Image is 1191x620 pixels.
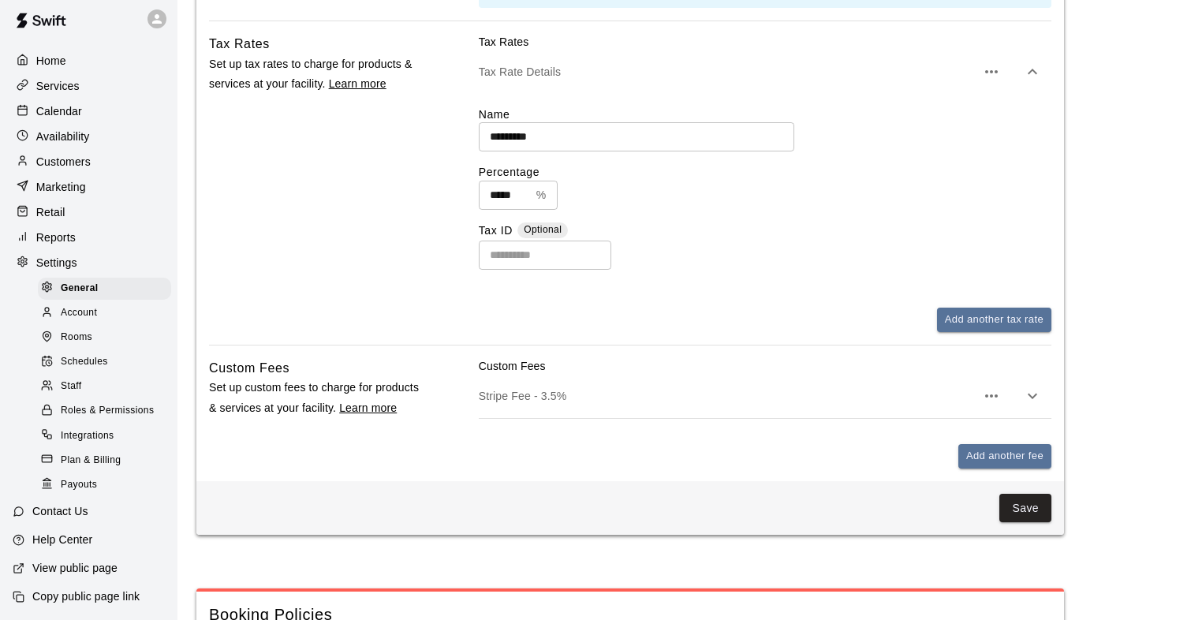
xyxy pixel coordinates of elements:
[13,150,165,174] a: Customers
[13,49,165,73] a: Home
[479,64,976,80] p: Tax Rate Details
[479,50,1051,94] div: Tax Rate Details
[36,129,90,144] p: Availability
[38,278,171,300] div: General
[524,224,562,235] span: Optional
[61,477,97,493] span: Payouts
[32,560,118,576] p: View public page
[38,351,171,373] div: Schedules
[958,444,1051,469] button: Add another fee
[479,358,1051,374] p: Custom Fees
[38,301,177,325] a: Account
[36,53,66,69] p: Home
[479,222,513,241] label: Tax ID
[36,255,77,271] p: Settings
[38,474,171,496] div: Payouts
[38,424,177,448] a: Integrations
[61,428,114,444] span: Integrations
[13,200,165,224] a: Retail
[36,204,65,220] p: Retail
[32,503,88,519] p: Contact Us
[209,34,270,54] h6: Tax Rates
[209,358,289,379] h6: Custom Fees
[479,34,1051,50] p: Tax Rates
[32,532,92,547] p: Help Center
[479,106,1051,122] label: Name
[38,276,177,301] a: General
[937,308,1051,332] button: Add another tax rate
[13,99,165,123] a: Calendar
[61,403,154,419] span: Roles & Permissions
[38,326,177,350] a: Rooms
[61,354,108,370] span: Schedules
[38,375,171,398] div: Staff
[61,330,92,345] span: Rooms
[339,402,397,414] a: Learn more
[32,588,140,604] p: Copy public page link
[536,187,547,204] p: %
[329,77,386,90] a: Learn more
[209,54,428,94] p: Set up tax rates to charge for products & services at your facility.
[38,425,171,447] div: Integrations
[999,494,1051,523] button: Save
[36,78,80,94] p: Services
[38,399,177,424] a: Roles & Permissions
[61,453,121,469] span: Plan & Billing
[38,327,171,349] div: Rooms
[13,175,165,199] a: Marketing
[13,226,165,249] a: Reports
[209,378,428,417] p: Set up custom fees to charge for products & services at your facility.
[36,154,91,170] p: Customers
[61,281,99,297] span: General
[479,164,1051,180] label: Percentage
[36,103,82,119] p: Calendar
[38,400,171,422] div: Roles & Permissions
[38,302,171,324] div: Account
[61,379,81,394] span: Staff
[479,374,1051,418] div: Stripe Fee - 3.5%
[13,251,165,275] a: Settings
[36,179,86,195] p: Marketing
[38,450,171,472] div: Plan & Billing
[13,125,165,148] a: Availability
[38,350,177,375] a: Schedules
[61,305,97,321] span: Account
[13,74,165,98] a: Services
[38,448,177,472] a: Plan & Billing
[38,375,177,399] a: Staff
[38,472,177,497] a: Payouts
[36,230,76,245] p: Reports
[479,388,976,404] p: Stripe Fee - 3.5%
